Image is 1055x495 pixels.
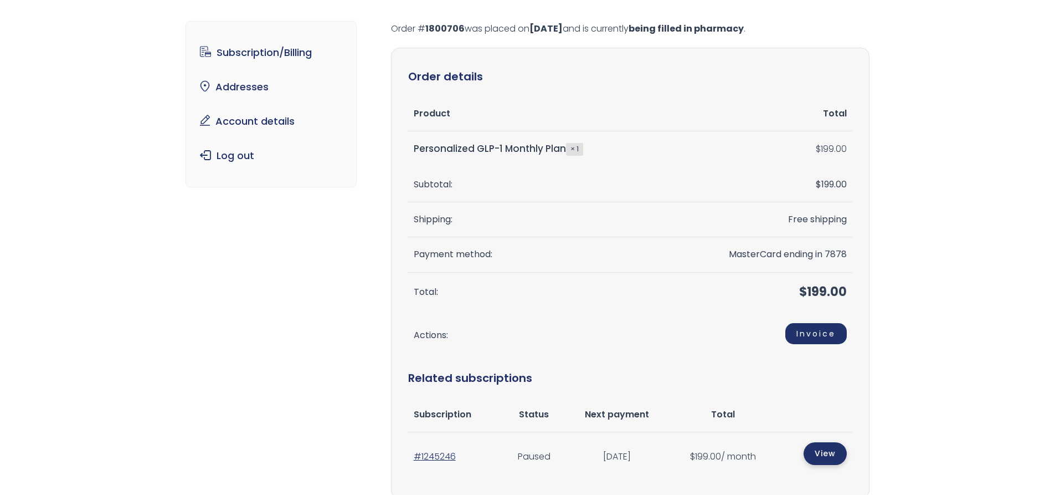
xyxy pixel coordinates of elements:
[425,22,465,35] mark: 1800706
[408,237,667,272] th: Payment method:
[804,442,847,465] a: View
[667,237,852,272] td: MasterCard ending in 7878
[816,142,847,155] bdi: 199.00
[816,178,821,191] span: $
[408,312,667,359] th: Actions:
[194,75,348,99] a: Addresses
[408,96,667,131] th: Product
[391,21,869,37] p: Order # was placed on and is currently .
[585,408,649,421] span: Next payment
[186,21,357,187] nav: Account pages
[690,450,695,463] span: $
[414,450,456,463] a: #1245246
[564,432,669,481] td: [DATE]
[194,110,348,133] a: Account details
[194,41,348,64] a: Subscription/Billing
[529,22,563,35] mark: [DATE]
[503,432,564,481] td: Paused
[816,142,821,155] span: $
[194,144,348,167] a: Log out
[670,432,777,481] td: / month
[785,323,847,344] a: Invoice order number 1800706
[408,202,667,237] th: Shipping:
[566,143,583,155] strong: × 1
[408,359,852,397] h2: Related subscriptions
[408,131,667,167] td: Personalized GLP-1 Monthly Plan
[414,408,471,421] span: Subscription
[816,178,847,191] span: 199.00
[799,283,807,300] span: $
[690,450,721,463] span: 199.00
[629,22,744,35] mark: being filled in pharmacy
[408,65,852,88] h2: Order details
[711,408,735,421] span: Total
[519,408,549,421] span: Status
[667,202,852,237] td: Free shipping
[667,96,852,131] th: Total
[799,283,847,300] span: 199.00
[408,273,667,312] th: Total:
[408,167,667,202] th: Subtotal:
